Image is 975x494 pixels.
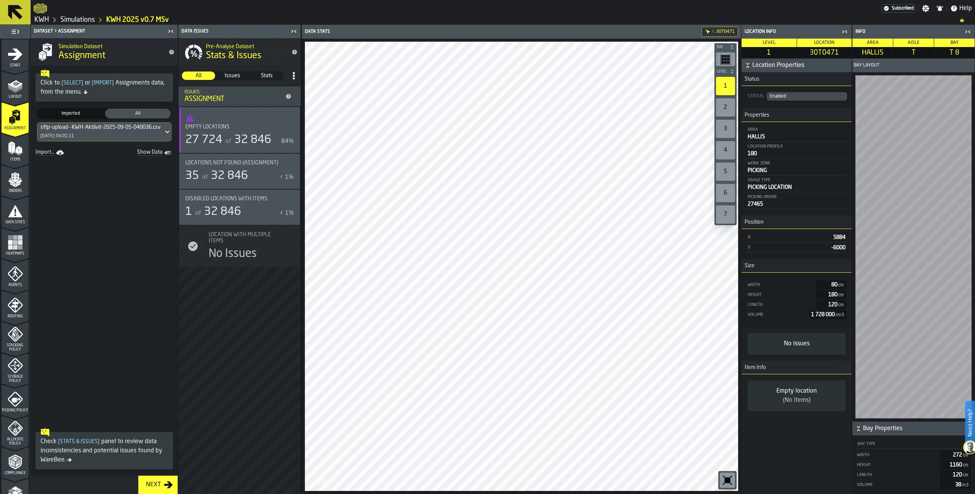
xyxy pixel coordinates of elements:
div: button-toolbar-undefined [714,140,737,161]
span: cm [838,293,844,297]
div: Y [748,245,828,250]
div: Width [747,283,813,288]
a: toggle-dataset-table-Show Data [107,148,176,158]
li: menu Routing [2,290,29,321]
div: Data Stats [303,29,522,34]
label: button-toggle-Close me [288,27,299,36]
span: cm [963,453,969,458]
div: 35 [185,169,199,183]
div: 1 [185,205,192,219]
span: cm [963,473,969,478]
span: Size [742,263,755,269]
span: Bay [951,41,959,45]
div: Assignment [185,95,282,103]
li: menu Agents [2,259,29,289]
div: stat-Locations not found (Assignment) [179,154,300,189]
div: Width [856,453,937,458]
div: Location Info [743,29,839,34]
span: 1 [743,49,795,57]
div: Data Issues [180,29,288,34]
span: 32 846 [211,170,248,182]
span: Area [867,41,879,45]
label: Need Help? [966,401,974,444]
span: [ [92,80,94,86]
header: Data Issues [178,25,301,38]
div: StatList-item-Height [747,290,846,299]
div: StatList-item-Area [746,125,847,142]
nav: Breadcrumb [34,15,972,24]
h3: title-section-Properties [742,108,852,122]
span: 272 [953,452,969,458]
span: Empty locations [185,124,230,130]
span: Data Stats [2,220,29,224]
div: StatList-item-X [746,232,847,242]
div: StatList-item-Height [856,460,971,470]
span: m3 [962,483,969,487]
span: Issues [216,72,249,80]
li: menu Heatmaps [2,227,29,258]
div: StatList-item-Picking Order [746,192,847,209]
div: button-toolbar-undefined [714,204,737,225]
span: Stats & Issues [206,50,261,62]
div: Empty location [754,387,839,396]
span: Stats & Issues [57,439,101,444]
span: Bay Properties [863,424,973,433]
span: Bay [715,45,728,49]
div: DropdownMenuValue-Enabled [770,94,844,99]
span: Heatmaps [2,252,29,256]
label: button-switch-multi-Stats [250,71,284,80]
span: Assignment [58,50,105,62]
span: 27465 [748,201,763,207]
div: Area [748,127,845,132]
h3: title-section-Item Info [742,361,852,374]
span: PICKING [748,168,767,173]
li: menu Compliance [2,447,29,478]
span: of [195,210,201,216]
div: [DATE] 04:01:11 [40,133,74,139]
button: button-Next [138,476,178,494]
div: 27 724 [185,133,222,147]
span: cm [838,283,844,288]
li: menu Layout [2,71,29,101]
label: button-switch-multi-All [104,108,172,119]
div: StatList-item-Volume [856,480,971,489]
span: 30T0471 [798,49,850,57]
div: X [748,235,830,240]
span: Storage Policy [2,375,29,383]
span: Location Properties [752,61,850,70]
div: (No Items) [754,396,839,405]
button: button- [714,68,737,75]
a: logo-header [306,474,350,489]
div: Check panel to review data inconsistencies and potential issues found by WareBee. [40,437,168,465]
div: Usage Type [748,178,845,183]
a: link-to-/wh/i/4fb45246-3b77-4bb5-b880-c337c3c5facb [34,16,49,24]
li: menu Orders [2,165,29,195]
div: stat-Empty locations [179,107,300,153]
div: Next [143,480,164,489]
div: Title [185,124,294,130]
div: Title [185,196,294,202]
label: button-toggle-Settings [919,5,933,12]
span: 32 846 [234,134,271,146]
span: -6000 [831,245,845,250]
span: ] [98,439,100,444]
div: thumb [250,71,283,80]
div: StatList-item-Length [856,470,971,479]
span: Position [742,219,764,225]
label: button-switch-multi-All [181,71,215,80]
div: < 1% [280,209,294,218]
div: DropdownMenuValue-4f53d4cc-f398-4865-a623-3a7f0afcb715[DATE] 04:01:11 [37,122,172,141]
span: 32 846 [204,206,241,218]
span: Location with multiple Items [209,232,285,244]
span: Level [763,41,776,45]
header: Data Stats [302,25,741,39]
span: 30T0471 [716,29,735,34]
span: cm [838,303,844,307]
div: button-toolbar-undefined [714,182,737,204]
span: 180 [828,292,845,297]
div: StatList-item-Y [746,242,847,253]
span: Layout [2,95,29,99]
div: StatList-item-Length [747,300,846,309]
div: Height [747,292,813,297]
a: link-to-/wh/i/4fb45246-3b77-4bb5-b880-c337c3c5facb/simulations/d63f02dc-a484-4bd6-ad07-ac139420266a [106,16,169,24]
